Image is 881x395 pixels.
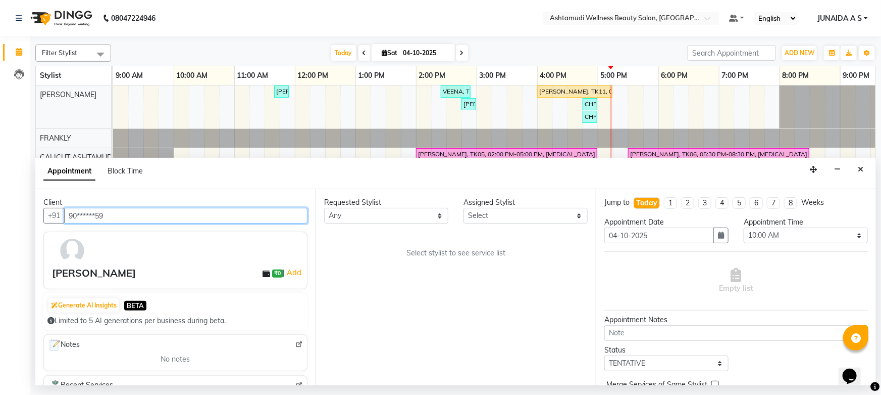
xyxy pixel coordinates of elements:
[400,46,451,61] input: 2025-10-04
[42,49,77,57] span: Filter Stylist
[733,197,746,209] li: 5
[782,46,817,60] button: ADD NEW
[750,197,763,209] li: 6
[52,266,136,281] div: [PERSON_NAME]
[744,217,868,228] div: Appointment Time
[817,13,862,24] span: JUNAIDA A S
[275,87,288,96] div: [PERSON_NAME], TK03, 11:40 AM-11:55 AM, Eyebrows Threading
[629,150,808,159] div: [PERSON_NAME], TK06, 05:30 PM-08:30 PM, [MEDICAL_DATA] Any Length Offer
[40,153,114,162] span: CALICUT ASHTAMUDI
[664,197,677,209] li: 1
[785,49,814,57] span: ADD NEW
[40,71,61,80] span: Stylist
[719,268,753,294] span: Empty list
[235,68,271,83] a: 11:00 AM
[48,339,80,352] span: Notes
[26,4,95,32] img: logo
[462,100,475,109] div: [PERSON_NAME], TK09, 02:45 PM-03:00 PM, Eyebrows Threading
[715,197,729,209] li: 4
[324,197,448,208] div: Requested Stylist
[538,68,569,83] a: 4:00 PM
[48,298,119,313] button: Generate AI Insights
[108,166,143,175] span: Block Time
[681,197,694,209] li: 2
[40,134,71,143] span: FRANKLY
[111,4,156,32] b: 08047224946
[174,68,211,83] a: 10:00 AM
[124,301,146,311] span: BETA
[839,355,871,385] iframe: chat widget
[406,248,505,258] span: Select stylist to see service list
[285,267,303,279] a: Add
[380,49,400,57] span: Sat
[853,162,868,178] button: Close
[604,315,868,325] div: Appointment Notes
[698,197,711,209] li: 3
[784,197,797,209] li: 8
[801,197,824,208] div: Weeks
[43,162,95,181] span: Appointment
[606,379,707,392] span: Merge Services of Same Stylist
[295,68,331,83] a: 12:00 PM
[417,150,596,159] div: [PERSON_NAME], TK05, 02:00 PM-05:00 PM, [MEDICAL_DATA] Any Length Offer
[598,68,630,83] a: 5:00 PM
[283,267,303,279] span: |
[442,87,470,96] div: VEENA, TK08, 02:25 PM-02:55 PM, Eyebrows Threading,Upper Lip Threading
[604,228,714,243] input: yyyy-mm-dd
[477,68,509,83] a: 3:00 PM
[584,100,596,109] div: CHRISTI, TK10, 04:45 PM-05:00 PM, Eyebrows Threading (₹50)
[161,354,190,365] span: No notes
[463,197,588,208] div: Assigned Stylist
[48,380,113,392] span: Recent Services
[272,270,283,278] span: ₹0
[58,236,87,266] img: avatar
[604,217,729,228] div: Appointment Date
[417,68,448,83] a: 2:00 PM
[659,68,691,83] a: 6:00 PM
[719,68,751,83] a: 7:00 PM
[47,316,303,326] div: Limited to 5 AI generations per business during beta.
[780,68,812,83] a: 8:00 PM
[331,45,356,61] span: Today
[40,90,96,99] span: [PERSON_NAME]
[356,68,388,83] a: 1:00 PM
[604,345,729,356] div: Status
[43,197,307,208] div: Client
[43,208,65,224] button: +91
[841,68,872,83] a: 9:00 PM
[604,197,630,208] div: Jump to
[688,45,776,61] input: Search Appointment
[767,197,780,209] li: 7
[113,68,145,83] a: 9:00 AM
[64,208,307,224] input: Search by Name/Mobile/Email/Code
[584,112,596,121] div: CHRISTI, TK10, 04:45 PM-05:00 PM, Forehead Threading (₹50)
[636,198,657,208] div: Today
[538,87,611,96] div: [PERSON_NAME], TK11, 04:00 PM-05:15 PM, Keratin Spa,Eyebrows Threading (₹50)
